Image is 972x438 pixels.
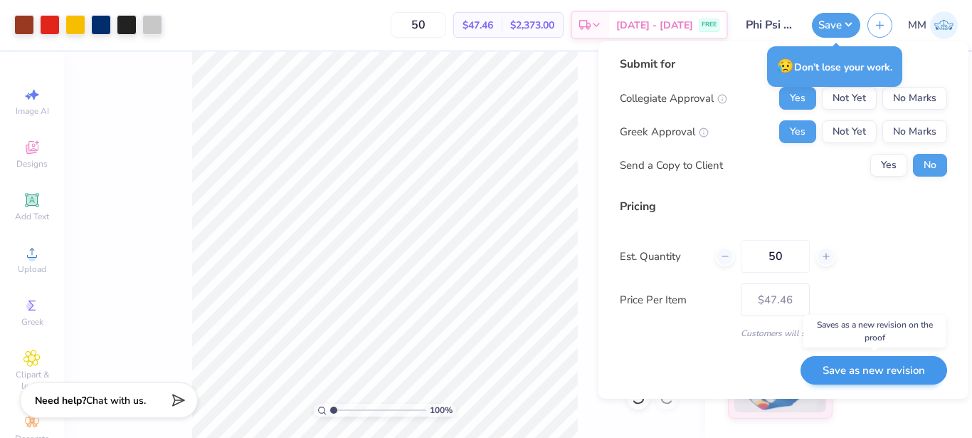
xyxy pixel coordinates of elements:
label: Est. Quantity [620,249,704,265]
span: $2,373.00 [510,18,554,33]
div: Submit for [620,56,947,73]
button: Not Yet [822,120,877,143]
label: Price Per Item [620,292,730,308]
button: No Marks [882,87,947,110]
button: Yes [870,154,907,177]
div: Customers will see this price on HQ. [620,327,947,340]
div: Pricing [620,198,947,215]
span: Greek [21,316,43,328]
button: Save [812,13,860,38]
span: Add Text [15,211,49,222]
span: Image AI [16,105,49,117]
button: Yes [779,87,816,110]
input: Untitled Design [735,11,805,39]
div: Collegiate Approval [620,90,727,107]
img: Morgan Montgomery [930,11,958,39]
button: No [913,154,947,177]
button: Not Yet [822,87,877,110]
span: [DATE] - [DATE] [616,18,693,33]
strong: Need help? [35,394,86,407]
input: – – [741,240,810,273]
div: Send a Copy to Client [620,157,723,174]
div: Greek Approval [620,124,709,140]
span: Designs [16,158,48,170]
div: Don’t lose your work. [767,46,902,87]
input: – – [391,12,446,38]
span: FREE [702,20,717,30]
span: Upload [18,264,46,275]
span: Clipart & logos [7,369,57,392]
button: No Marks [882,120,947,143]
div: Saves as a new revision on the proof [803,315,946,348]
a: MM [908,11,958,39]
span: 100 % [430,404,453,417]
button: Save as new revision [801,356,947,385]
span: 😥 [777,57,794,75]
span: $47.46 [463,18,493,33]
span: MM [908,17,926,33]
button: Yes [779,120,816,143]
span: Chat with us. [86,394,146,407]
